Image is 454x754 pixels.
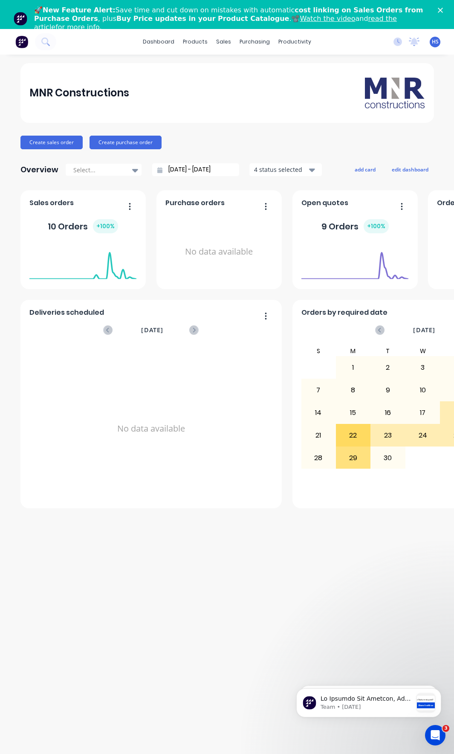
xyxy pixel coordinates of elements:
div: 22 [336,425,370,446]
div: 24 [406,425,440,446]
div: 17 [406,402,440,423]
b: New Feature Alert: [43,6,116,14]
a: read the article [34,14,397,31]
div: purchasing [235,35,274,48]
iframe: Intercom live chat [425,725,445,745]
a: Watch the video [300,14,356,23]
div: T [370,346,405,356]
div: 14 [301,402,335,423]
div: 10 [406,380,440,401]
div: 9 Orders [321,219,389,233]
span: 3 [442,725,449,732]
span: Deliveries scheduled [29,307,104,318]
button: 4 status selected [249,163,322,176]
div: 9 [371,380,405,401]
div: 21 [301,425,335,446]
span: [DATE] [413,325,435,335]
span: Open quotes [301,198,348,208]
div: Close [438,8,446,13]
div: 15 [336,402,370,423]
div: No data available [165,212,272,292]
div: 16 [371,402,405,423]
div: productivity [274,35,315,48]
span: [DATE] [141,325,163,335]
span: Purchase orders [165,198,225,208]
img: Profile image for Team [14,12,27,26]
img: Factory [15,35,28,48]
p: Message from Team, sent 3d ago [37,32,129,40]
div: 4 status selected [254,165,308,174]
img: MNR Constructions [365,78,425,108]
span: Sales orders [29,198,74,208]
div: MNR Constructions [29,84,129,101]
button: Create sales order [20,136,83,149]
div: products [179,35,212,48]
div: 🚀 Save time and cut down on mistakes with automatic , plus .📽️ and for more info. [34,6,427,32]
b: Buy Price updates in your Product Catalogue [116,14,289,23]
iframe: Intercom notifications message [283,671,454,731]
a: dashboard [139,35,179,48]
div: sales [212,35,235,48]
div: 2 [371,357,405,378]
div: 3 [406,357,440,378]
div: 23 [371,425,405,446]
div: 7 [301,380,335,401]
div: 30 [371,447,405,469]
div: Overview [20,161,58,178]
div: 1 [336,357,370,378]
button: edit dashboard [386,164,434,175]
button: add card [349,164,381,175]
div: 29 [336,447,370,469]
div: W [405,346,440,356]
div: No data available [29,346,272,511]
span: HS [432,38,439,46]
span: Lo Ipsumdo Sit Ametcon, Ad’el seddoe tem inci utlabore etdolor magnaaliq en admi veni quisnost ex... [37,24,129,514]
div: S [301,346,336,356]
div: + 100 % [93,219,118,233]
div: 8 [336,380,370,401]
button: Create purchase order [90,136,162,149]
b: cost linking on Sales Orders from Purchase Orders [34,6,423,23]
div: M [336,346,371,356]
div: + 100 % [364,219,389,233]
div: 28 [301,447,335,469]
div: 10 Orders [48,219,118,233]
